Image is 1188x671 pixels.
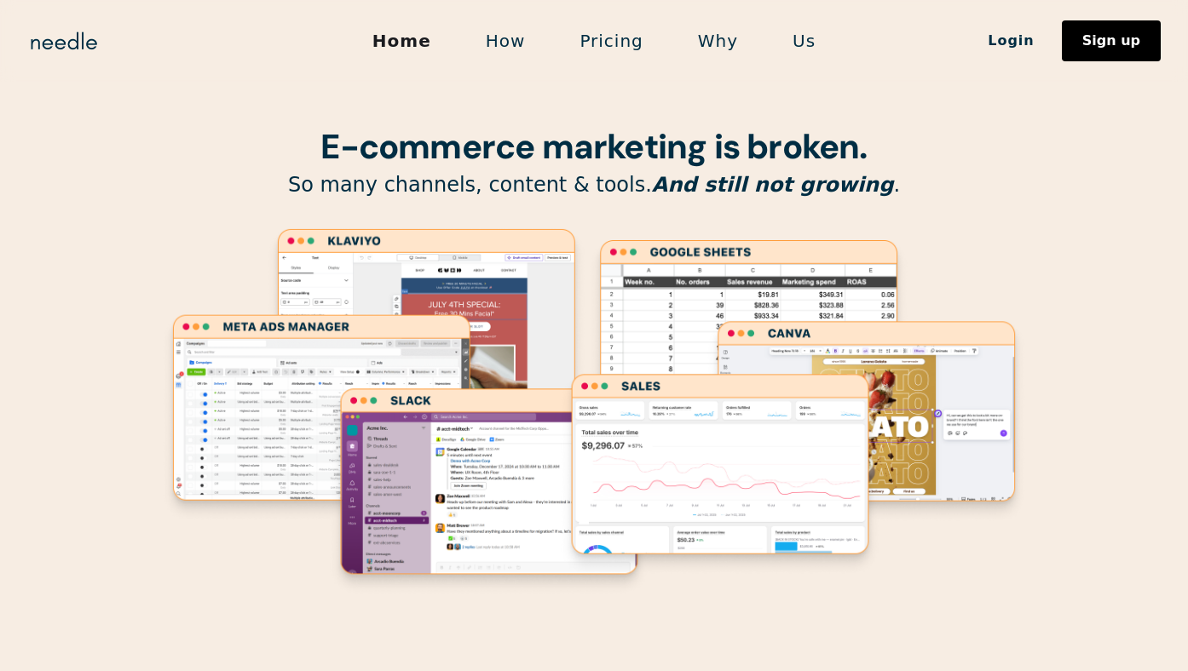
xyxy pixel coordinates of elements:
a: Pricing [552,23,670,59]
a: How [458,23,553,59]
em: And still not growing [652,173,894,197]
p: So many channels, content & tools. . [159,172,1029,198]
a: Us [765,23,843,59]
strong: E-commerce marketing is broken. [320,124,867,169]
div: Sign up [1082,34,1140,48]
a: Login [960,26,1062,55]
a: Home [345,23,458,59]
a: Why [671,23,765,59]
a: Sign up [1062,20,1161,61]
